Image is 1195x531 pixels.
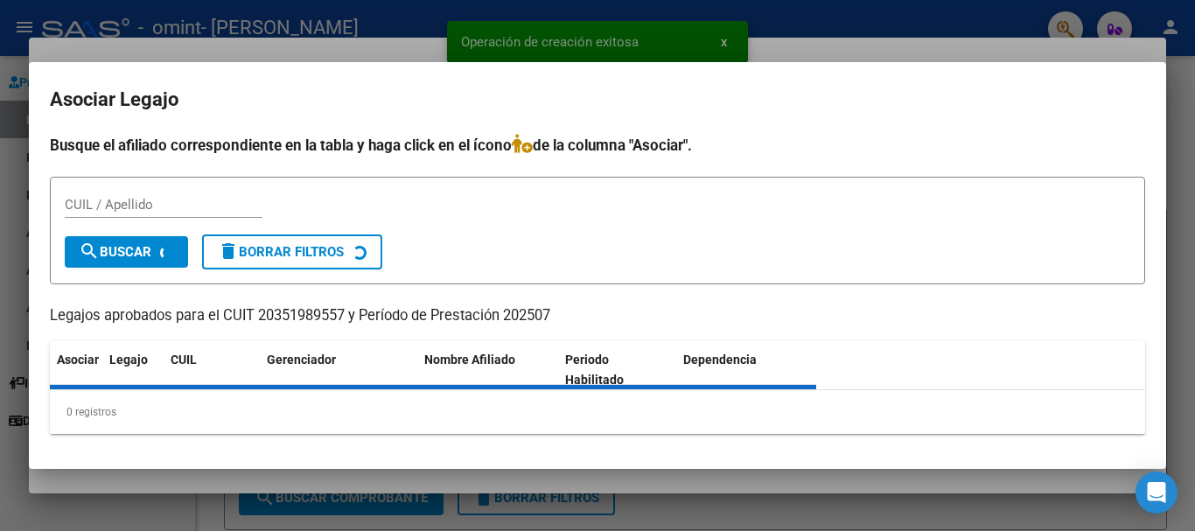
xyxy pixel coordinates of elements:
span: Borrar Filtros [218,244,344,260]
span: Buscar [79,244,151,260]
span: Nombre Afiliado [424,353,515,367]
button: Buscar [65,236,188,268]
h2: Asociar Legajo [50,83,1145,116]
datatable-header-cell: Nombre Afiliado [417,341,558,399]
div: 0 registros [50,390,1145,434]
span: Periodo Habilitado [565,353,624,387]
datatable-header-cell: CUIL [164,341,260,399]
datatable-header-cell: Periodo Habilitado [558,341,676,399]
div: Open Intercom Messenger [1136,472,1178,514]
button: Borrar Filtros [202,234,382,269]
span: Dependencia [683,353,757,367]
datatable-header-cell: Dependencia [676,341,817,399]
span: CUIL [171,353,197,367]
span: Asociar [57,353,99,367]
p: Legajos aprobados para el CUIT 20351989557 y Período de Prestación 202507 [50,305,1145,327]
datatable-header-cell: Legajo [102,341,164,399]
span: Legajo [109,353,148,367]
mat-icon: search [79,241,100,262]
datatable-header-cell: Asociar [50,341,102,399]
h4: Busque el afiliado correspondiente en la tabla y haga click en el ícono de la columna "Asociar". [50,134,1145,157]
datatable-header-cell: Gerenciador [260,341,417,399]
span: Gerenciador [267,353,336,367]
mat-icon: delete [218,241,239,262]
